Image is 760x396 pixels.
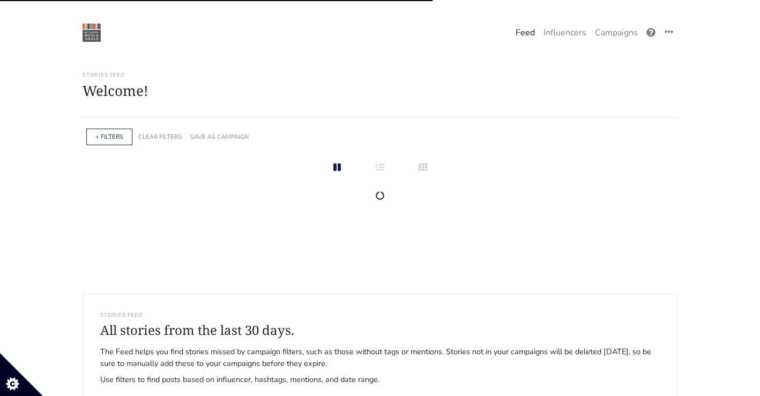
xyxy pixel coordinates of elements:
a: Feed [511,22,539,43]
h4: All stories from the last 30 days. [100,323,660,338]
a: SAVE AS CAMPAIGN [190,133,249,141]
a: Campaigns [591,22,642,43]
a: + FILTERS [95,133,123,141]
h6: Stories Feed [83,72,677,78]
a: Influencers [539,22,591,43]
h1: Welcome! [83,83,677,99]
h6: STORIES FEED [100,312,660,318]
img: 22:22:48_1550874168 [83,24,101,42]
span: The Feed helps you find stories missed by campaign filters, such as those without tags or mention... [100,346,660,369]
span: Use filters to find posts based on influencer, hashtags, mentions, and date range. [100,374,660,386]
a: CLEAR FILTERS [138,133,182,141]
